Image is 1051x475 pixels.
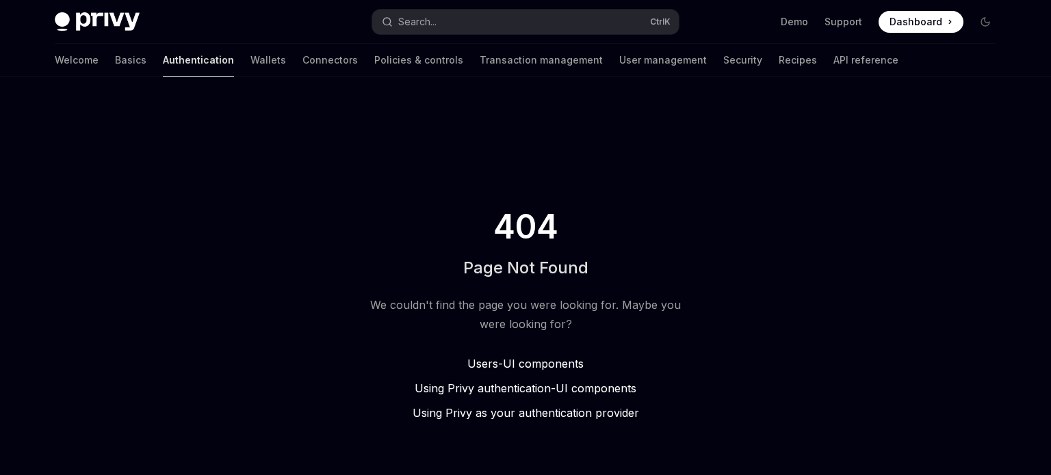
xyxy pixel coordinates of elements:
a: Basics [115,44,146,77]
a: Demo [781,15,808,29]
h1: Page Not Found [463,257,588,279]
a: Users-UI components [364,355,687,372]
a: Using Privy as your authentication provider [364,405,687,421]
span: UI components [503,357,584,370]
a: User management [619,44,707,77]
span: Dashboard [890,15,942,29]
a: API reference [833,44,898,77]
a: Authentication [163,44,234,77]
a: Using Privy authentication-UI components [364,380,687,396]
a: Connectors [302,44,358,77]
a: Dashboard [879,11,963,33]
a: Wallets [250,44,286,77]
a: Support [825,15,862,29]
span: 404 [491,208,561,246]
div: Search... [398,14,437,30]
a: Welcome [55,44,99,77]
a: Transaction management [480,44,603,77]
span: UI components [556,381,636,395]
span: Using Privy authentication - [415,381,556,395]
div: We couldn't find the page you were looking for. Maybe you were looking for? [364,295,687,334]
a: Policies & controls [374,44,463,77]
button: Toggle dark mode [974,11,996,33]
span: Using Privy as your authentication provider [413,406,639,420]
a: Security [723,44,762,77]
span: Users - [467,357,503,370]
span: Ctrl K [650,16,671,27]
img: dark logo [55,12,140,31]
button: Search...CtrlK [372,10,679,34]
a: Recipes [779,44,817,77]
